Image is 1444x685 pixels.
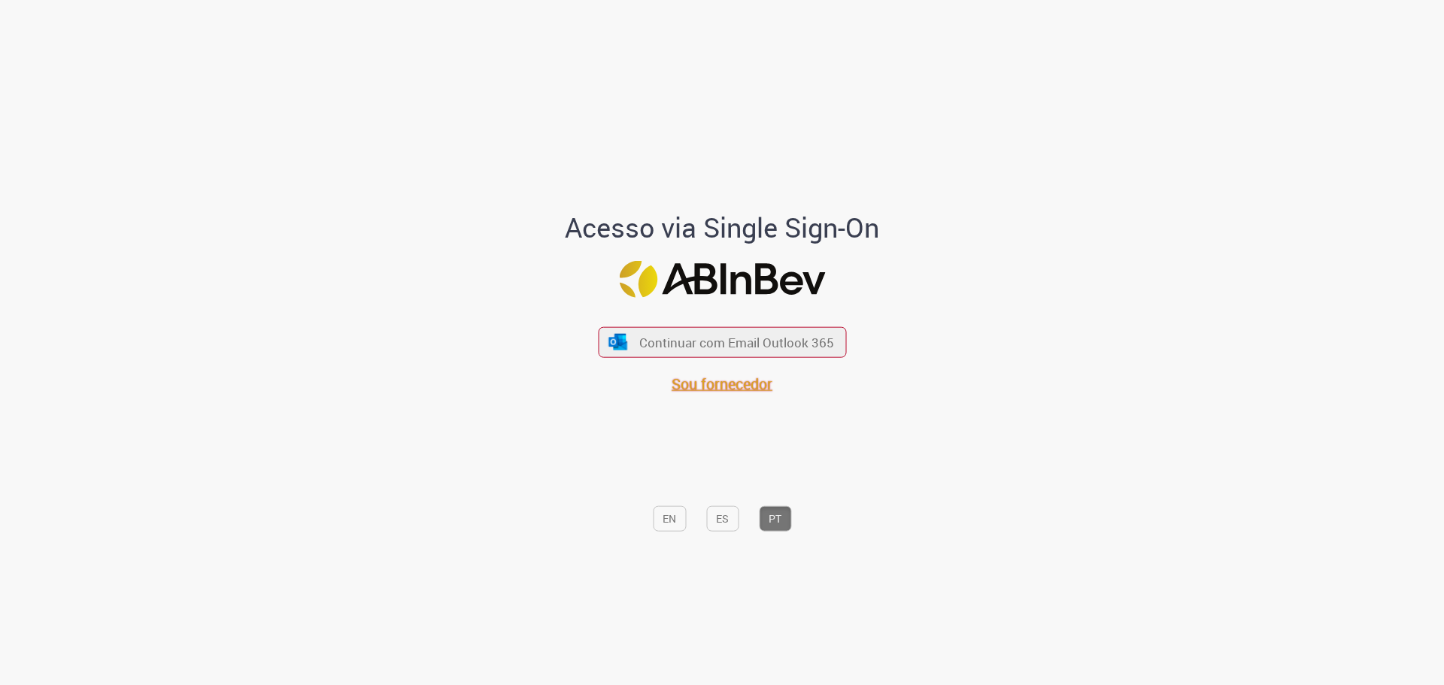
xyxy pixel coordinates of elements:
button: PT [759,505,791,531]
a: Sou fornecedor [672,374,772,394]
button: ícone Azure/Microsoft 360 Continuar com Email Outlook 365 [598,326,846,357]
button: EN [653,505,686,531]
button: ES [706,505,739,531]
h1: Acesso via Single Sign-On [514,213,931,243]
img: Logo ABInBev [619,260,825,297]
img: ícone Azure/Microsoft 360 [608,334,629,350]
span: Continuar com Email Outlook 365 [639,334,834,351]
